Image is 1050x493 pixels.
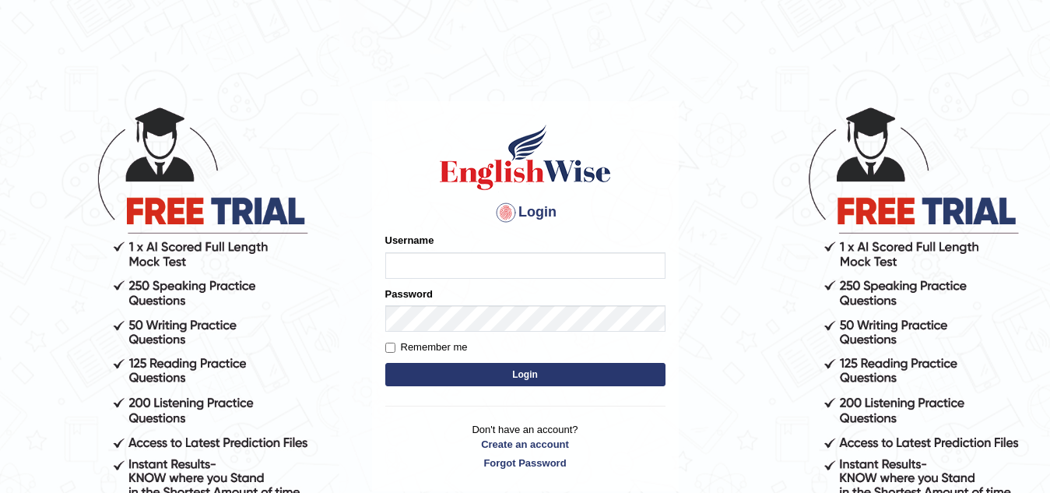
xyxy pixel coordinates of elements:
[385,340,468,355] label: Remember me
[385,233,434,248] label: Username
[385,343,395,353] input: Remember me
[385,456,665,470] a: Forgot Password
[385,363,665,386] button: Login
[385,437,665,452] a: Create an account
[437,122,614,192] img: Logo of English Wise sign in for intelligent practice with AI
[385,422,665,470] p: Don't have an account?
[385,287,433,301] label: Password
[385,200,665,225] h4: Login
